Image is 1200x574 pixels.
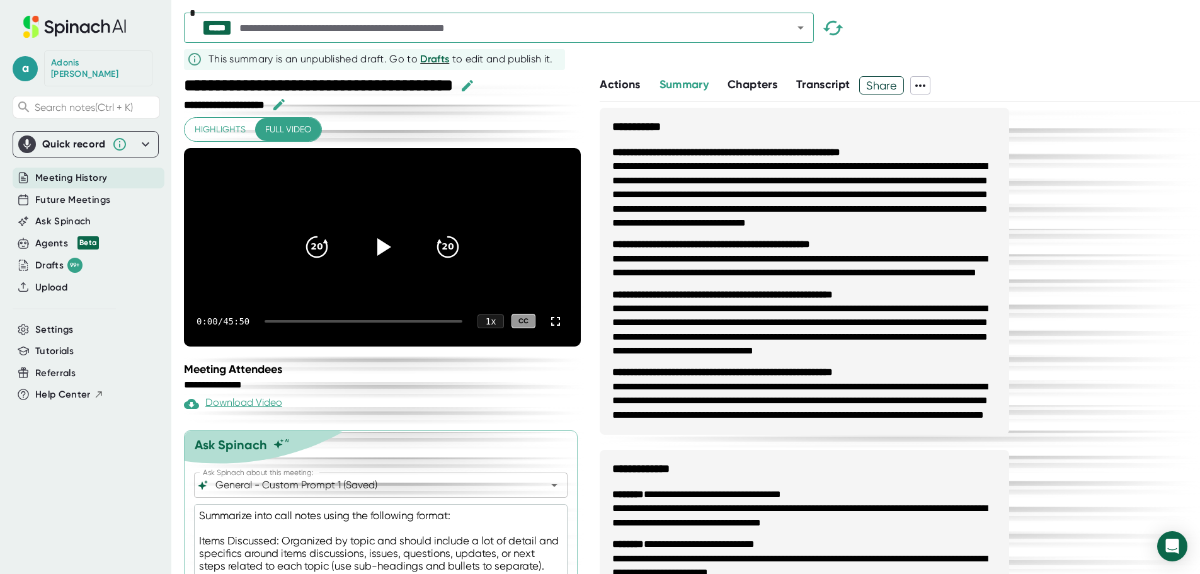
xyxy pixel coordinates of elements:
button: Highlights [185,118,256,141]
div: Drafts [35,258,83,273]
button: Open [792,19,809,37]
span: Share [860,74,903,96]
div: Ask Spinach [195,437,267,452]
div: This summary is an unpublished draft. Go to to edit and publish it. [209,52,553,67]
span: Summary [660,77,709,91]
div: Meeting Attendees [184,362,584,376]
button: Tutorials [35,344,74,359]
button: Transcript [796,76,850,93]
div: Open Intercom Messenger [1157,531,1187,561]
button: Ask Spinach [35,214,91,229]
button: Future Meetings [35,193,110,207]
button: Help Center [35,387,104,402]
div: Agents [35,236,99,251]
div: Download Video [184,396,282,411]
span: Chapters [728,77,777,91]
button: Open [546,476,563,494]
button: Meeting History [35,171,107,185]
span: Full video [265,122,311,137]
button: Share [859,76,904,95]
span: Transcript [796,77,850,91]
span: Search notes (Ctrl + K) [35,101,133,113]
button: Settings [35,323,74,337]
button: Summary [660,76,709,93]
button: Actions [600,76,640,93]
div: 0:00 / 45:50 [197,316,249,326]
button: Referrals [35,366,76,381]
span: a [13,56,38,81]
div: CC [511,314,535,328]
div: Quick record [42,138,106,151]
span: Drafts [420,53,449,65]
div: Quick record [18,132,153,157]
button: Drafts 99+ [35,258,83,273]
input: What can we do to help? [213,476,527,494]
div: Beta [77,236,99,250]
button: Upload [35,280,67,295]
span: Help Center [35,387,91,402]
span: Actions [600,77,640,91]
div: Adonis Thompson [51,57,146,79]
button: Full video [255,118,321,141]
span: Highlights [195,122,246,137]
button: Agents Beta [35,236,99,251]
button: Drafts [420,52,449,67]
div: 1 x [477,314,504,328]
button: Chapters [728,76,777,93]
div: 99+ [67,258,83,273]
